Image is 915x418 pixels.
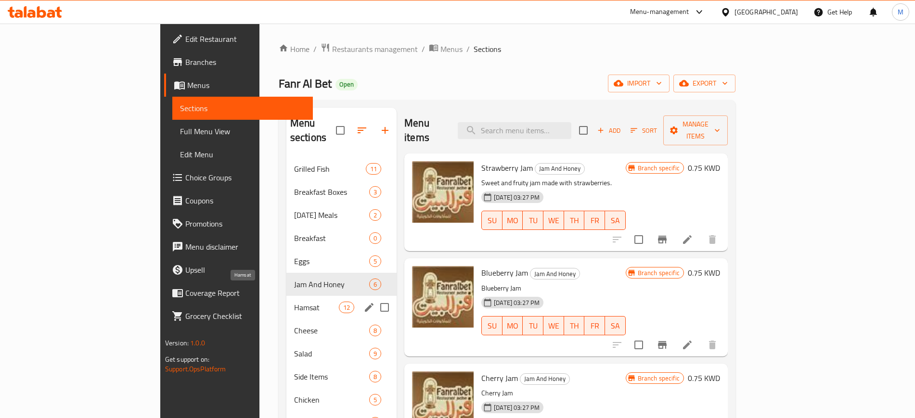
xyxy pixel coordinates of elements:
span: SA [609,214,622,228]
a: Upsell [164,258,313,281]
span: Cheese [294,325,369,336]
h2: Menu items [404,116,446,145]
div: Breakfast0 [286,227,397,250]
div: Salad9 [286,342,397,365]
a: Grocery Checklist [164,304,313,328]
div: items [369,279,381,290]
span: Sort sections [350,119,374,142]
img: Blueberry Jam [412,266,474,328]
span: Fanr Al Bet [279,73,332,94]
span: Choice Groups [185,172,305,183]
button: MO [503,316,523,335]
div: items [369,348,381,359]
img: Strawberry Jam [412,161,474,223]
span: Open [335,80,358,89]
button: MO [503,211,523,230]
button: Add section [374,119,397,142]
span: Eggs [294,255,369,267]
button: SA [605,316,626,335]
a: Menu disclaimer [164,235,313,258]
div: Menu-management [630,6,689,18]
div: Side Items8 [286,365,397,388]
span: Chicken [294,394,369,405]
span: Blueberry Jam [481,266,528,280]
span: Branch specific [634,268,683,278]
a: Support.OpsPlatform [165,363,226,375]
span: Jam And Honey [520,373,569,384]
span: Upsell [185,264,305,276]
span: 6 [370,280,381,289]
div: Jam And Honey [530,268,580,279]
span: [DATE] Meals [294,209,369,221]
button: FR [584,211,605,230]
button: SA [605,211,626,230]
div: Jam And Honey6 [286,273,397,296]
span: Salad [294,348,369,359]
div: items [369,255,381,267]
a: Sections [172,97,313,120]
span: SU [486,319,499,333]
button: TH [564,316,585,335]
span: SU [486,214,499,228]
span: 12 [339,303,354,312]
nav: breadcrumb [279,43,735,55]
a: Menus [429,43,463,55]
span: Add [596,125,622,136]
button: WE [543,211,564,230]
button: Add [593,123,624,138]
div: Jam And Honey [294,279,369,290]
span: Branches [185,56,305,68]
span: Coverage Report [185,287,305,299]
div: Breakfast Boxes3 [286,180,397,203]
h6: 0.75 KWD [688,371,720,385]
a: Edit menu item [682,234,693,245]
span: MO [506,319,519,333]
span: Sections [474,43,501,55]
span: Side Items [294,371,369,382]
div: Eggs5 [286,250,397,273]
span: FR [588,319,601,333]
span: Breakfast Boxes [294,186,369,198]
span: 11 [366,165,381,174]
a: Restaurants management [321,43,418,55]
div: Cheese8 [286,319,397,342]
li: / [313,43,317,55]
button: WE [543,316,564,335]
span: Edit Menu [180,149,305,160]
span: Jam And Honey [530,268,580,279]
span: [DATE] 03:27 PM [490,403,543,412]
button: edit [362,300,376,315]
span: Sort items [624,123,663,138]
div: Jam And Honey [520,373,570,385]
span: Menu disclaimer [185,241,305,253]
button: TU [523,316,543,335]
p: Cherry Jam [481,387,626,399]
span: Version: [165,337,189,349]
span: M [898,7,903,17]
div: Breakfast [294,232,369,244]
div: Jam And Honey [535,163,585,175]
span: Branch specific [634,374,683,383]
span: FR [588,214,601,228]
button: Branch-specific-item [651,228,674,251]
div: Hamsat12edit [286,296,397,319]
p: Sweet and fruity jam made with strawberries. [481,177,626,189]
span: Sections [180,102,305,114]
p: Blueberry Jam [481,282,626,294]
button: delete [701,333,724,356]
span: Branch specific [634,164,683,173]
div: items [369,209,381,221]
button: SU [481,211,503,230]
button: TU [523,211,543,230]
h6: 0.75 KWD [688,161,720,175]
span: Select to update [629,229,649,250]
span: 2 [370,211,381,220]
span: 0 [370,234,381,243]
span: TU [527,319,540,333]
a: Coupons [164,189,313,212]
span: Jam And Honey [535,163,584,174]
span: Select section [573,120,593,140]
span: Grocery Checklist [185,310,305,322]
